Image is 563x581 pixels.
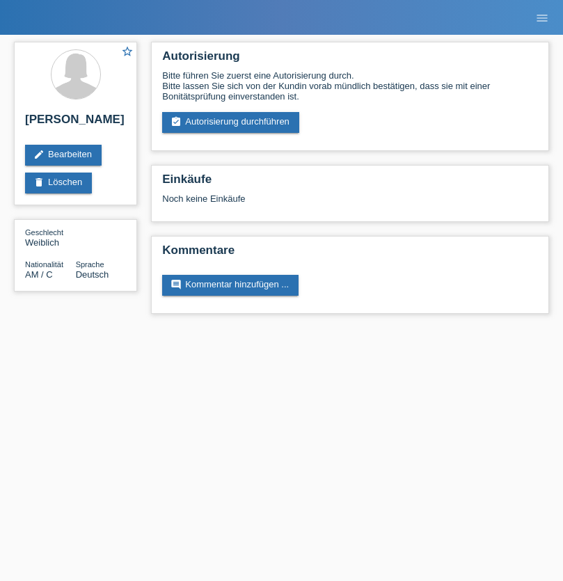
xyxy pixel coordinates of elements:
[162,193,538,214] div: Noch keine Einkäufe
[25,113,126,134] h2: [PERSON_NAME]
[33,149,45,160] i: edit
[162,173,538,193] h2: Einkäufe
[76,260,104,269] span: Sprache
[25,145,102,166] a: editBearbeiten
[25,173,92,193] a: deleteLöschen
[162,70,538,102] div: Bitte führen Sie zuerst eine Autorisierung durch. Bitte lassen Sie sich von der Kundin vorab münd...
[33,177,45,188] i: delete
[162,275,299,296] a: commentKommentar hinzufügen ...
[121,45,134,60] a: star_border
[121,45,134,58] i: star_border
[25,260,63,269] span: Nationalität
[162,244,538,264] h2: Kommentare
[25,228,63,237] span: Geschlecht
[25,227,76,248] div: Weiblich
[171,116,182,127] i: assignment_turned_in
[76,269,109,280] span: Deutsch
[25,269,53,280] span: Armenien / C / 18.06.2017
[535,11,549,25] i: menu
[162,112,299,133] a: assignment_turned_inAutorisierung durchführen
[162,49,538,70] h2: Autorisierung
[528,13,556,22] a: menu
[171,279,182,290] i: comment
